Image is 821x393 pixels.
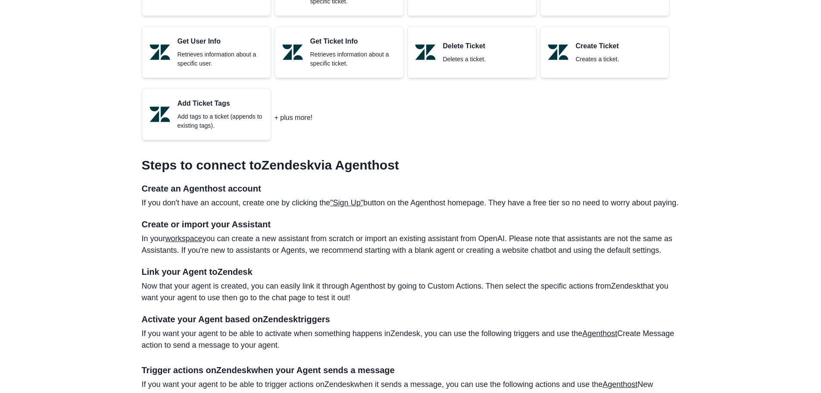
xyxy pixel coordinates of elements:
[142,328,680,351] p: If you want your agent to be able to activate when something happens in Zendesk , you can use the...
[310,50,396,68] p: Retrieves information about a specific ticket.
[142,267,680,277] h4: Link your Agent to Zendesk
[178,112,264,130] p: Add tags to a ticket (appends to existing tags).
[275,113,312,123] p: + plus more!
[576,55,619,64] p: Creates a ticket.
[178,50,264,68] p: Retrieves information about a specific user.
[142,233,680,256] p: In your you can create a new assistant from scratch or import an existing assistant from OpenAI. ...
[547,41,569,63] img: Zendesk logo
[149,104,171,125] img: Zendesk logo
[178,36,264,47] p: Get User Info
[602,380,637,389] a: Agenthost
[142,280,680,304] p: Now that your agent is created, you can easily link it through Agenthost by going to Custom Actio...
[142,183,680,194] h4: Create an Agenthost account
[582,329,617,338] a: Agenthost
[330,198,363,207] a: "Sign Up"
[142,314,680,324] h4: Activate your Agent based on Zendesk triggers
[443,41,486,51] p: Delete Ticket
[142,365,680,375] h4: Trigger actions on Zendesk when your Agent sends a message
[178,98,264,109] p: Add Ticket Tags
[142,197,680,209] p: If you don't have an account, create one by clicking the button on the Agenthost homepage. They h...
[415,41,436,63] img: Zendesk logo
[576,41,619,51] p: Create Ticket
[142,157,680,173] h3: Steps to connect to Zendesk via Agenthost
[282,41,303,63] img: Zendesk logo
[310,36,396,47] p: Get Ticket Info
[165,234,203,243] a: workspace
[149,41,171,63] img: Zendesk logo
[142,219,680,230] h4: Create or import your Assistant
[443,55,486,64] p: Deletes a ticket.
